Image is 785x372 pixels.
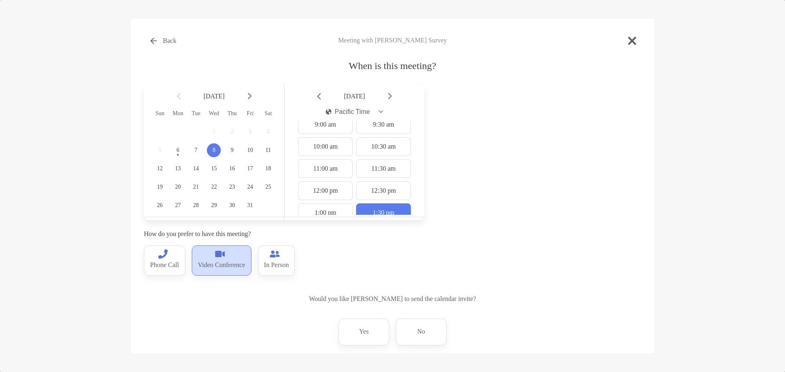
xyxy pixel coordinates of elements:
span: 16 [225,165,239,172]
span: [DATE] [182,93,246,100]
span: 31 [243,202,257,209]
div: Thu [223,110,241,117]
p: In Person [264,259,289,272]
div: Sun [151,110,169,117]
p: Yes [359,325,368,339]
div: Wed [205,110,223,117]
span: 13 [171,165,185,172]
h4: Meeting with [PERSON_NAME] Survey [144,37,641,44]
img: Arrow icon [317,93,321,100]
p: No [417,325,425,339]
img: type-call [215,249,225,259]
img: Arrow icon [248,93,252,100]
img: type-call [270,249,280,259]
span: 23 [225,184,239,190]
img: button icon [150,38,157,44]
img: Open dropdown arrow [379,110,384,113]
span: 3 [243,129,257,135]
span: 8 [207,147,221,154]
div: 1:00 pm [298,203,353,222]
div: 12:00 pm [298,181,353,200]
span: 29 [207,202,221,209]
span: 9 [225,147,239,154]
span: 6 [171,147,185,154]
span: 21 [189,184,203,190]
img: Arrow icon [388,93,392,100]
p: Phone Call [150,259,179,272]
span: 12 [153,165,167,172]
div: 9:00 am [298,115,353,134]
div: 11:00 am [298,159,353,178]
div: 12:30 pm [356,181,411,200]
img: Arrow icon [177,93,181,100]
span: 27 [171,202,185,209]
span: 17 [243,165,257,172]
span: 28 [189,202,203,209]
p: How do you prefer to have this meeting? [144,229,424,239]
div: Pacific Time [326,108,370,116]
span: 30 [225,202,239,209]
div: 1:30 pm [356,203,411,222]
span: 18 [261,165,275,172]
h4: When is this meeting? [144,60,641,71]
img: type-call [158,249,168,259]
span: 26 [153,202,167,209]
span: 19 [153,184,167,190]
span: [DATE] [323,93,386,100]
span: 2 [225,129,239,135]
div: 10:00 am [298,137,353,156]
div: Fri [241,110,259,117]
div: Tue [187,110,205,117]
span: 14 [189,165,203,172]
div: Mon [169,110,187,117]
button: iconPacific Time [319,102,390,121]
div: 11:30 am [356,159,411,178]
span: 24 [243,184,257,190]
span: 1 [207,129,221,135]
span: 20 [171,184,185,190]
span: 5 [153,147,167,154]
div: 9:30 am [356,115,411,134]
span: 25 [261,184,275,190]
p: Video Conference [198,259,245,272]
span: 11 [261,147,275,154]
span: 7 [189,147,203,154]
span: 10 [243,147,257,154]
button: Back [144,32,183,50]
div: Sat [259,110,277,117]
img: icon [326,109,332,115]
span: 15 [207,165,221,172]
span: 4 [261,129,275,135]
span: 22 [207,184,221,190]
div: 10:30 am [356,137,411,156]
p: Would you like [PERSON_NAME] to send the calendar invite? [144,294,641,304]
img: close modal [628,37,636,45]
